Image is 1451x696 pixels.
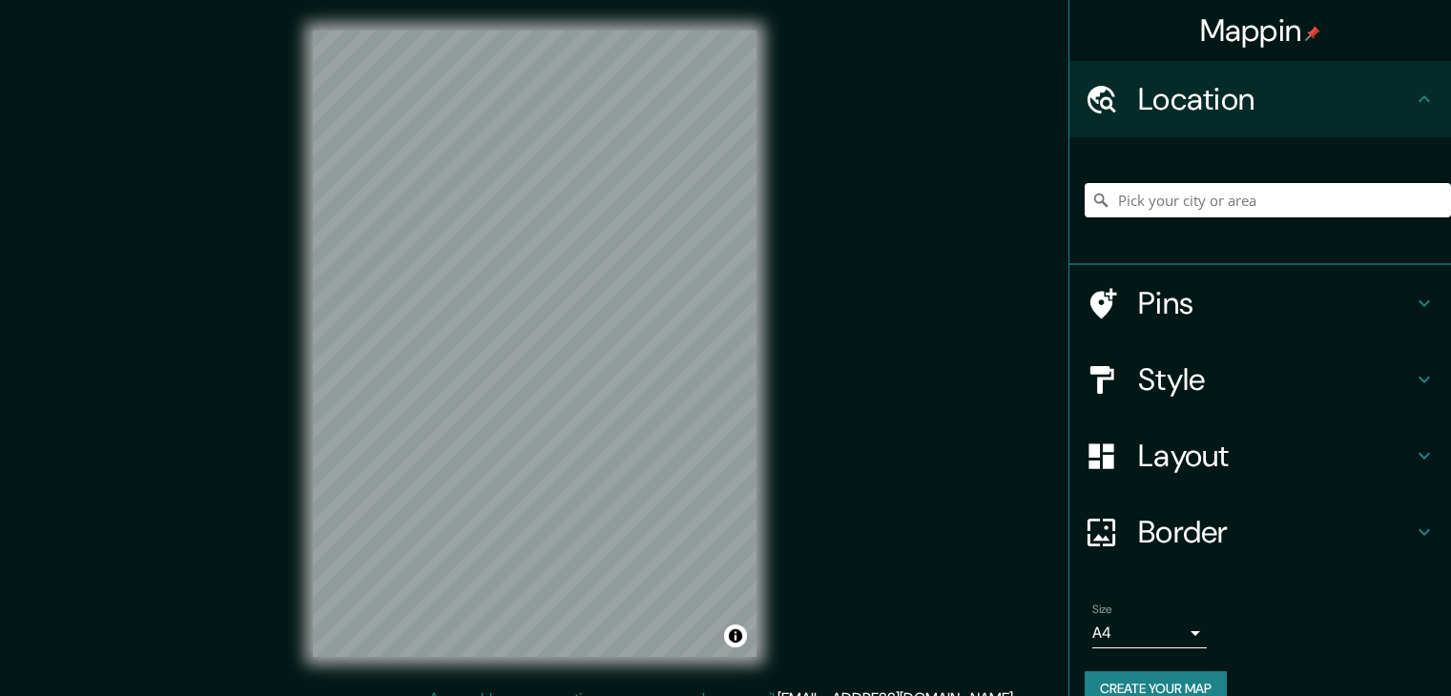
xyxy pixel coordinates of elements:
div: Layout [1069,418,1451,494]
h4: Style [1138,360,1413,399]
button: Toggle attribution [724,624,747,647]
div: Location [1069,61,1451,137]
canvas: Map [313,31,757,657]
div: Style [1069,341,1451,418]
h4: Pins [1138,284,1413,322]
h4: Location [1138,80,1413,118]
div: Border [1069,494,1451,570]
img: pin-icon.png [1305,26,1320,41]
h4: Border [1138,513,1413,551]
h4: Layout [1138,437,1413,475]
input: Pick your city or area [1085,183,1451,217]
h4: Mappin [1200,11,1321,50]
div: Pins [1069,265,1451,341]
div: A4 [1092,618,1207,648]
label: Size [1092,602,1112,618]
